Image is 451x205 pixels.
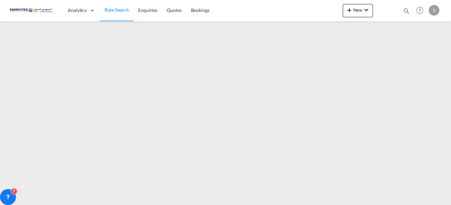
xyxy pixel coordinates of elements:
[167,7,181,13] span: Quotes
[414,5,425,16] span: Help
[138,7,157,13] span: Enquiries
[345,6,353,14] md-icon: icon-plus 400-fg
[68,7,87,14] span: Analytics
[429,5,439,16] div: S
[403,7,410,17] div: icon-magnify
[403,7,410,15] md-icon: icon-magnify
[10,3,55,18] img: c67187802a5a11ec94275b5db69a26e6.png
[105,7,129,13] span: Rate Search
[343,4,373,17] button: icon-plus 400-fgNewicon-chevron-down
[191,7,210,13] span: Bookings
[414,5,429,17] div: Help
[345,7,370,13] span: New
[362,6,370,14] md-icon: icon-chevron-down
